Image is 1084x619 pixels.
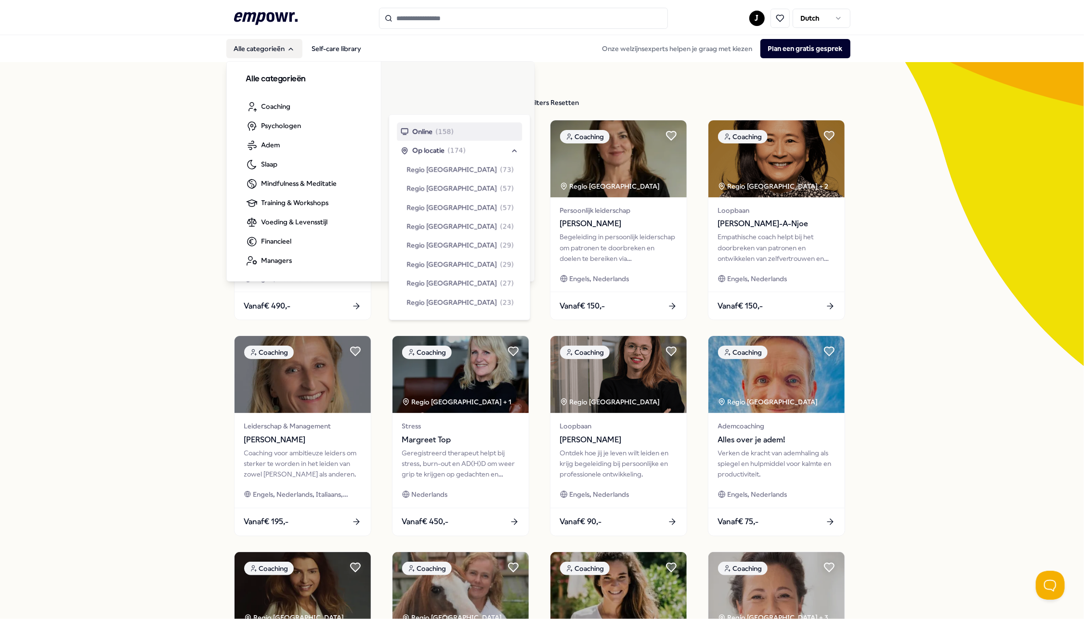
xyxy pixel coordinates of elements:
[708,336,845,413] img: package image
[728,273,787,284] span: Engels, Nederlands
[595,39,850,58] div: Onze welzijnsexperts helpen je graag met kiezen
[1036,571,1065,600] iframe: Help Scout Beacon - Open
[244,300,291,312] span: Vanaf € 490,-
[718,421,835,431] span: Ademcoaching
[406,221,497,232] span: Regio [GEOGRAPHIC_DATA]
[500,221,514,232] span: ( 24 )
[500,259,514,270] span: ( 29 )
[560,218,677,230] span: [PERSON_NAME]
[402,516,449,528] span: Vanaf € 450,-
[261,178,337,189] span: Mindfulness & Meditatie
[238,116,309,136] a: Psychologen
[560,397,662,407] div: Regio [GEOGRAPHIC_DATA]
[749,11,765,26] button: J
[238,232,300,251] a: Financieel
[560,562,610,575] div: Coaching
[500,183,514,194] span: ( 57 )
[238,155,286,174] a: Slaap
[718,448,835,480] div: Verken de kracht van ademhaling als spiegel en hulpmiddel voor kalmte en productiviteit.
[244,448,361,480] div: Coaching voor ambitieuze leiders om sterker te worden in het leiden van zowel [PERSON_NAME] als a...
[406,202,497,213] span: Regio [GEOGRAPHIC_DATA]
[500,278,514,288] span: ( 27 )
[718,181,829,192] div: Regio [GEOGRAPHIC_DATA] + 2
[447,145,466,156] span: ( 174 )
[402,448,519,480] div: Geregistreerd therapeut helpt bij stress, burn-out en AD(H)D om weer grip te krijgen op gedachten...
[234,335,371,536] a: package imageCoachingLeiderschap & Management[PERSON_NAME]Coaching voor ambitieuze leiders om ste...
[244,434,361,446] span: [PERSON_NAME]
[235,336,371,413] img: package image
[500,240,514,251] span: ( 29 )
[560,516,602,528] span: Vanaf € 90,-
[718,434,835,446] span: Alles over je adem!
[238,174,345,193] a: Mindfulness & Meditatie
[718,130,768,143] div: Coaching
[550,335,687,536] a: package imageCoachingRegio [GEOGRAPHIC_DATA] Loopbaan[PERSON_NAME]Ontdek hoe jij je leven wilt le...
[244,346,294,359] div: Coaching
[718,562,768,575] div: Coaching
[261,140,280,150] span: Adem
[402,421,519,431] span: Stress
[718,218,835,230] span: [PERSON_NAME]-A-Njoe
[708,120,845,197] img: package image
[304,39,369,58] a: Self-care library
[244,516,289,528] span: Vanaf € 195,-
[406,297,497,308] span: Regio [GEOGRAPHIC_DATA]
[246,73,362,86] h3: Alle categorieën
[550,120,687,320] a: package imageCoachingRegio [GEOGRAPHIC_DATA] Persoonlijk leiderschap[PERSON_NAME]Begeleiding in p...
[560,205,677,216] span: Persoonlijk leiderschap
[500,297,514,308] span: ( 23 )
[728,489,787,500] span: Engels, Nederlands
[412,145,444,156] span: Op locatie
[226,39,369,58] nav: Main
[261,159,278,169] span: Slaap
[500,202,514,213] span: ( 57 )
[550,120,687,197] img: package image
[261,236,292,246] span: Financieel
[718,205,835,216] span: Loopbaan
[406,183,497,194] span: Regio [GEOGRAPHIC_DATA]
[406,240,497,251] span: Regio [GEOGRAPHIC_DATA]
[412,126,432,137] span: Online
[261,120,301,131] span: Psychologen
[560,421,677,431] span: Loopbaan
[379,8,668,29] input: Search for products, categories or subcategories
[560,448,677,480] div: Ontdek hoe jij je leven wilt leiden en krijg begeleiding bij persoonlijke en professionele ontwik...
[226,39,302,58] button: Alle categorieën
[560,232,677,264] div: Begeleiding in persoonlijk leiderschap om patronen te doorbreken en doelen te bereiken via bewust...
[718,346,768,359] div: Coaching
[261,255,292,266] span: Managers
[760,39,850,58] button: Plan een gratis gesprek
[570,489,629,500] span: Engels, Nederlands
[244,562,294,575] div: Coaching
[238,213,336,232] a: Voeding & Levensstijl
[530,97,579,108] div: Filters Resetten
[402,346,452,359] div: Coaching
[238,97,299,116] a: Coaching
[550,336,687,413] img: package image
[238,136,288,155] a: Adem
[244,421,361,431] span: Leiderschap & Management
[560,434,677,446] span: [PERSON_NAME]
[412,489,448,500] span: Nederlands
[570,273,629,284] span: Engels, Nederlands
[238,251,300,271] a: Managers
[560,130,610,143] div: Coaching
[261,197,329,208] span: Training & Workshops
[435,126,454,137] span: ( 158 )
[560,181,662,192] div: Regio [GEOGRAPHIC_DATA]
[406,164,497,175] span: Regio [GEOGRAPHIC_DATA]
[261,101,291,112] span: Coaching
[560,346,610,359] div: Coaching
[402,397,512,407] div: Regio [GEOGRAPHIC_DATA] + 1
[397,122,522,312] div: Suggestions
[238,193,337,213] a: Training & Workshops
[708,120,845,320] a: package imageCoachingRegio [GEOGRAPHIC_DATA] + 2Loopbaan[PERSON_NAME]-A-NjoeEmpathische coach hel...
[261,217,328,227] span: Voeding & Levensstijl
[406,259,497,270] span: Regio [GEOGRAPHIC_DATA]
[718,516,759,528] span: Vanaf € 75,-
[718,300,763,312] span: Vanaf € 150,-
[402,562,452,575] div: Coaching
[500,164,514,175] span: ( 73 )
[708,335,845,536] a: package imageCoachingRegio [GEOGRAPHIC_DATA] AdemcoachingAlles over je adem!Verken de kracht van ...
[560,300,605,312] span: Vanaf € 150,-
